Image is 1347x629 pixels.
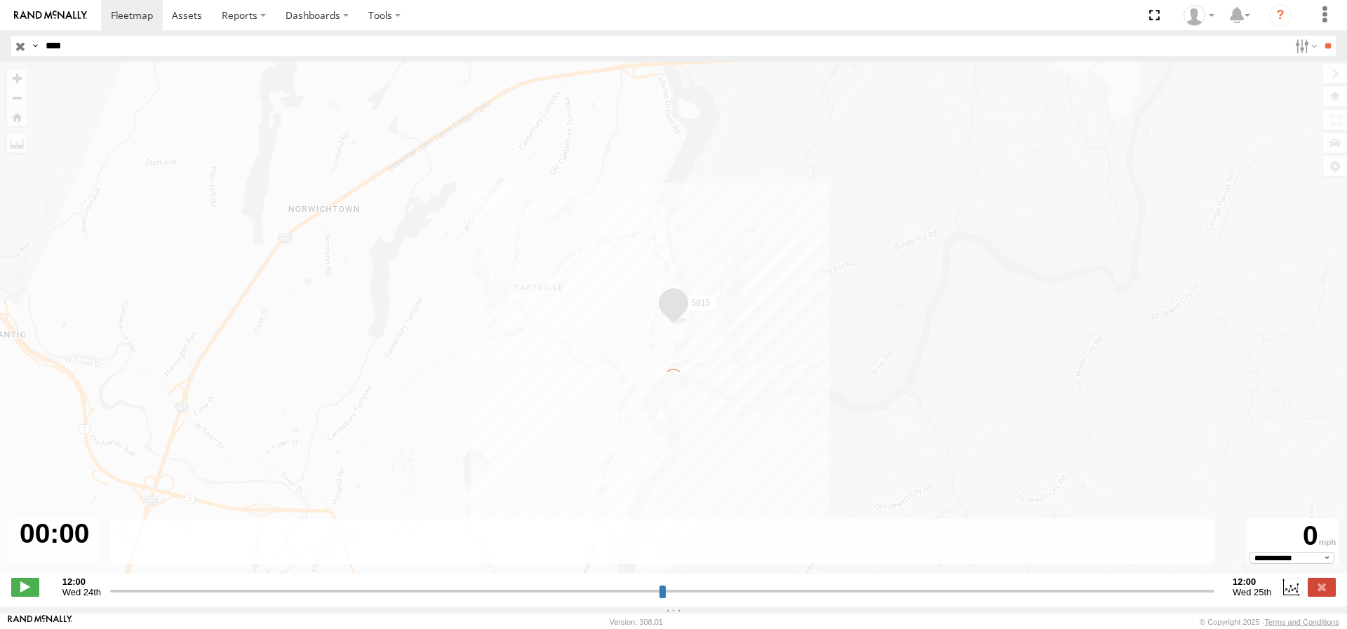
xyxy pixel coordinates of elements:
label: Play/Stop [11,578,39,596]
a: Terms and Conditions [1265,618,1339,626]
div: 0 [1249,520,1336,552]
div: © Copyright 2025 - [1200,618,1339,626]
label: Search Query [29,36,41,56]
strong: 12:00 [62,576,101,587]
span: Wed 24th [62,587,101,597]
label: Close [1308,578,1336,596]
div: Version: 308.01 [610,618,663,626]
strong: 12:00 [1233,576,1271,587]
img: rand-logo.svg [14,11,87,20]
label: Search Filter Options [1289,36,1320,56]
div: Thomas Ward [1179,5,1219,26]
a: Visit our Website [8,615,72,629]
i: ? [1269,4,1292,27]
span: Wed 25th [1233,587,1271,597]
